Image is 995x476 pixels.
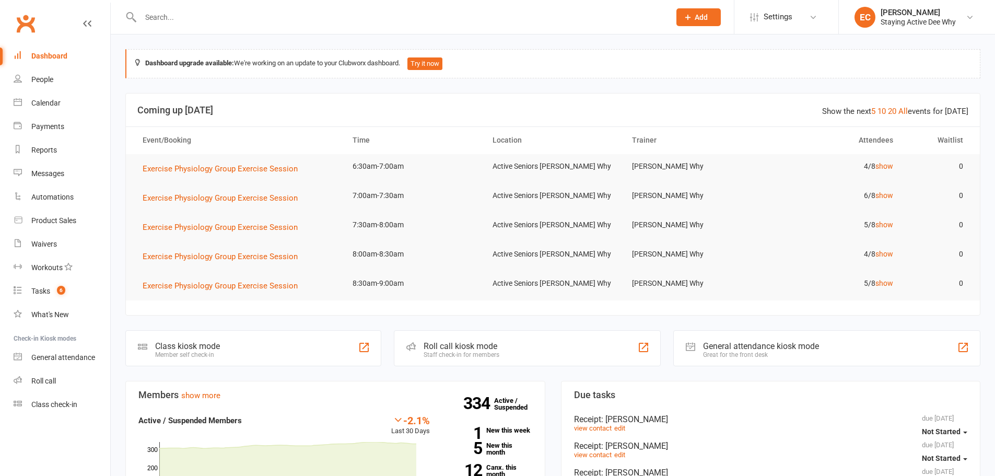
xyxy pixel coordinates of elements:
div: Roll call [31,377,56,385]
span: Exercise Physiology Group Exercise Session [143,252,298,261]
a: Dashboard [14,44,110,68]
div: Class kiosk mode [155,341,220,351]
button: Not Started [922,449,967,468]
span: Not Started [922,427,961,436]
h3: Members [138,390,532,400]
a: Calendar [14,91,110,115]
span: Settings [764,5,792,29]
a: Tasks 6 [14,280,110,303]
a: edit [614,451,625,459]
span: Add [695,13,708,21]
a: General attendance kiosk mode [14,346,110,369]
a: What's New [14,303,110,327]
a: Messages [14,162,110,185]
a: Class kiosk mode [14,393,110,416]
div: Great for the front desk [703,351,819,358]
strong: Dashboard upgrade available: [145,59,234,67]
h3: Coming up [DATE] [137,105,968,115]
div: Reports [31,146,57,154]
div: General attendance kiosk mode [703,341,819,351]
div: Dashboard [31,52,67,60]
td: Active Seniors [PERSON_NAME] Why [483,271,623,296]
a: show more [181,391,220,400]
div: Staff check-in for members [424,351,499,358]
strong: 1 [446,425,482,441]
div: Show the next events for [DATE] [822,105,968,118]
strong: 5 [446,440,482,456]
td: 0 [903,242,973,266]
a: 10 [877,107,886,116]
td: 7:00am-7:30am [343,183,483,208]
td: 0 [903,213,973,237]
a: Product Sales [14,209,110,233]
td: 8:30am-9:00am [343,271,483,296]
a: Workouts [14,256,110,280]
a: 334Active / Suspended [494,389,540,419]
td: [PERSON_NAME] Why [623,213,763,237]
td: Active Seniors [PERSON_NAME] Why [483,183,623,208]
a: Clubworx [13,10,39,37]
a: 5New this month [446,442,532,456]
td: 4/8 [763,154,903,179]
h3: Due tasks [574,390,968,400]
div: Workouts [31,263,63,272]
a: view contact [574,424,612,432]
span: Not Started [922,454,961,462]
span: Exercise Physiology Group Exercise Session [143,281,298,291]
div: General attendance [31,353,95,362]
span: Exercise Physiology Group Exercise Session [143,223,298,232]
div: Staying Active Dee Why [881,17,956,27]
td: Active Seniors [PERSON_NAME] Why [483,154,623,179]
button: Exercise Physiology Group Exercise Session [143,192,305,204]
span: Exercise Physiology Group Exercise Session [143,164,298,173]
span: : [PERSON_NAME] [601,441,668,451]
th: Trainer [623,127,763,154]
a: 5 [871,107,875,116]
td: 6/8 [763,183,903,208]
div: Waivers [31,240,57,248]
div: EC [854,7,875,28]
td: 8:00am-8:30am [343,242,483,266]
div: Roll call kiosk mode [424,341,499,351]
td: 5/8 [763,271,903,296]
button: Exercise Physiology Group Exercise Session [143,280,305,292]
button: Add [676,8,721,26]
a: Roll call [14,369,110,393]
td: 4/8 [763,242,903,266]
div: Automations [31,193,74,201]
div: What's New [31,310,69,319]
a: show [875,191,893,200]
td: 7:30am-8:00am [343,213,483,237]
a: Reports [14,138,110,162]
button: Exercise Physiology Group Exercise Session [143,162,305,175]
td: 0 [903,183,973,208]
a: 1New this week [446,427,532,434]
td: 0 [903,154,973,179]
a: show [875,250,893,258]
span: : [PERSON_NAME] [601,414,668,424]
div: Product Sales [31,216,76,225]
span: Exercise Physiology Group Exercise Session [143,193,298,203]
strong: 334 [463,396,494,411]
a: view contact [574,451,612,459]
a: show [875,279,893,287]
a: Payments [14,115,110,138]
a: 20 [888,107,896,116]
div: Member self check-in [155,351,220,358]
div: Last 30 Days [391,414,430,437]
a: All [898,107,908,116]
td: [PERSON_NAME] Why [623,183,763,208]
div: -2.1% [391,414,430,426]
th: Location [483,127,623,154]
th: Time [343,127,483,154]
a: show [875,220,893,229]
div: Class check-in [31,400,77,409]
div: Payments [31,122,64,131]
th: Attendees [763,127,903,154]
input: Search... [137,10,663,25]
a: edit [614,424,625,432]
div: Receipt [574,441,968,451]
div: Tasks [31,287,50,295]
div: [PERSON_NAME] [881,8,956,17]
td: [PERSON_NAME] Why [623,242,763,266]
